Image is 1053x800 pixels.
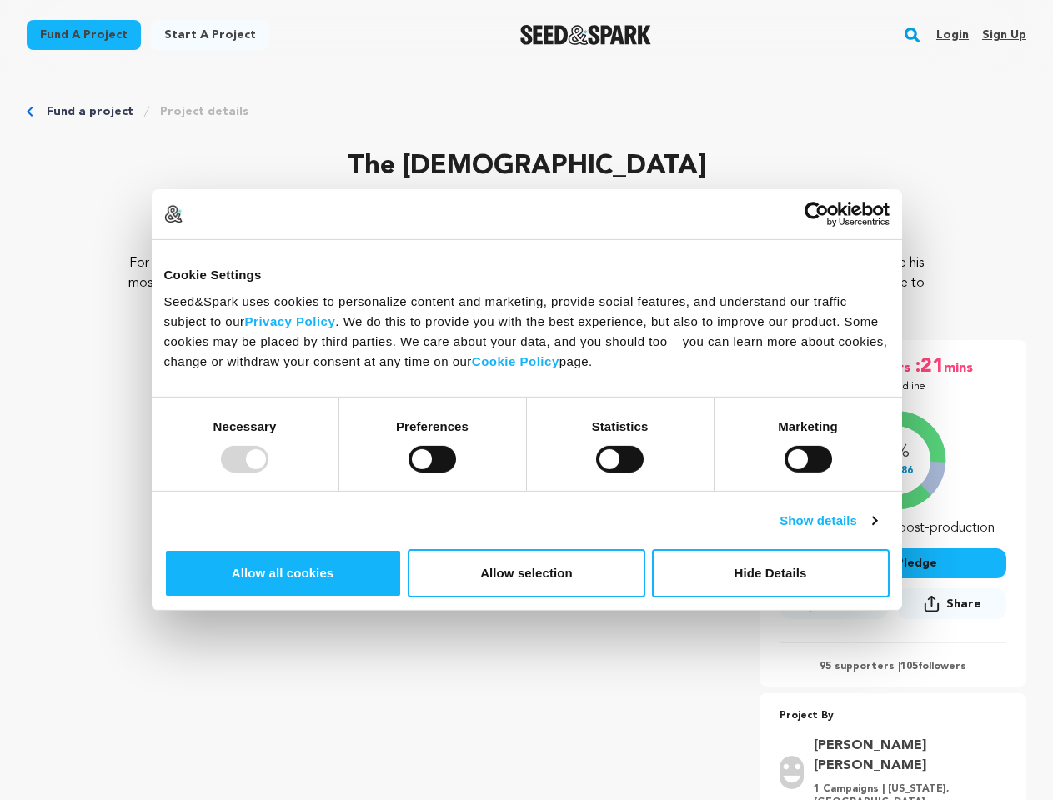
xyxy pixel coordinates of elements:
[520,25,651,45] img: Seed&Spark Logo Dark Mode
[780,756,804,789] img: user.png
[213,418,277,432] strong: Necessary
[520,25,651,45] a: Seed&Spark Homepage
[47,103,133,120] a: Fund a project
[396,418,469,432] strong: Preferences
[472,353,559,367] a: Cookie Policy
[27,103,1026,120] div: Breadcrumb
[245,313,336,327] a: Privacy Policy
[164,265,890,285] div: Cookie Settings
[944,353,976,380] span: mins
[982,22,1026,48] a: Sign up
[151,20,269,50] a: Start a project
[27,200,1026,220] p: [GEOGRAPHIC_DATA], [US_STATE] | Film Feature
[744,202,890,227] a: Usercentrics Cookiebot - opens in a new window
[164,549,402,597] button: Allow all cookies
[898,588,1006,619] button: Share
[27,147,1026,187] p: The [DEMOGRAPHIC_DATA]
[27,20,141,50] a: Fund a project
[900,662,918,672] span: 105
[592,418,649,432] strong: Statistics
[164,291,890,371] div: Seed&Spark uses cookies to personalize content and marketing, provide social features, and unders...
[408,549,645,597] button: Allow selection
[27,220,1026,240] p: Documentary, Biography
[814,736,996,776] a: Goto Megan Ward Stevens profile
[780,660,1006,673] p: 95 supporters | followers
[160,103,248,120] a: Project details
[890,353,914,380] span: hrs
[946,596,981,612] span: Share
[164,205,183,223] img: logo
[778,418,838,432] strong: Marketing
[898,588,1006,626] span: Share
[652,549,890,597] button: Hide Details
[127,253,926,313] p: For [PERSON_NAME], the story of Israel was a family affair, but an unspeakable tragedy would forc...
[936,22,969,48] a: Login
[780,511,876,531] a: Show details
[780,707,1006,726] p: Project By
[914,353,944,380] span: :21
